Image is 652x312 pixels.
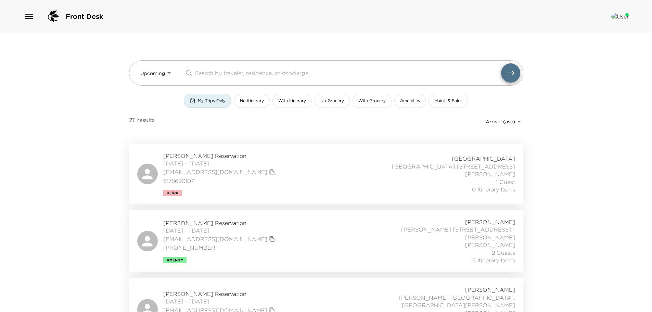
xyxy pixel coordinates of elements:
[353,94,392,108] button: With Grocery
[472,186,515,193] span: 0 Itinerary Items
[278,98,306,104] span: With Itinerary
[45,8,62,25] img: logo
[240,98,264,104] span: No Itinerary
[163,152,277,160] span: [PERSON_NAME] Reservation
[392,163,515,170] span: [GEOGRAPHIC_DATA] [STREET_ADDRESS]
[140,70,165,76] span: Upcoming
[163,298,277,305] span: [DATE] - [DATE]
[394,94,426,108] button: Amenities
[195,69,501,77] input: Search by traveler, residence, or concierge
[163,168,267,176] a: [EMAIL_ADDRESS][DOMAIN_NAME]
[129,210,523,272] a: [PERSON_NAME] Reservation[DATE] - [DATE][EMAIL_ADDRESS][DOMAIN_NAME]copy primary member email[PHO...
[167,191,178,195] span: Ultra
[320,98,344,104] span: No Grocery
[452,155,515,162] span: [GEOGRAPHIC_DATA]
[163,235,267,243] a: [EMAIL_ADDRESS][DOMAIN_NAME]
[163,227,277,234] span: [DATE] - [DATE]
[163,160,277,167] span: [DATE] - [DATE]
[496,178,515,186] span: 1 Guest
[129,116,155,127] span: 211 results
[267,167,277,177] button: copy primary member email
[472,257,515,264] span: 6 Itinerary Items
[465,286,515,294] span: [PERSON_NAME]
[184,94,231,108] button: My Trips Only
[66,12,103,21] span: Front Desk
[611,13,629,20] img: User
[163,244,277,251] span: [PHONE_NUMBER]
[198,98,226,104] span: My Trips Only
[167,258,183,262] span: Amenity
[465,241,515,249] span: [PERSON_NAME]
[163,219,277,227] span: [PERSON_NAME] Reservation
[358,98,386,104] span: With Grocery
[429,94,468,108] button: Maint. & Sales
[364,226,515,241] span: [PERSON_NAME] [STREET_ADDRESS] - [PERSON_NAME]
[267,234,277,244] button: copy primary member email
[465,218,515,226] span: [PERSON_NAME]
[315,94,350,108] button: No Grocery
[364,294,515,309] span: [PERSON_NAME] [GEOGRAPHIC_DATA], [GEOGRAPHIC_DATA][PERSON_NAME]
[486,118,515,125] span: Arrival (asc)
[434,98,462,104] span: Maint. & Sales
[465,170,515,178] span: [PERSON_NAME]
[163,177,277,185] span: 6178690107
[129,144,523,204] a: [PERSON_NAME] Reservation[DATE] - [DATE][EMAIL_ADDRESS][DOMAIN_NAME]copy primary member email6178...
[400,98,420,104] span: Amenities
[163,290,277,298] span: [PERSON_NAME] Reservation
[272,94,312,108] button: With Itinerary
[234,94,270,108] button: No Itinerary
[492,249,515,257] span: 2 Guests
